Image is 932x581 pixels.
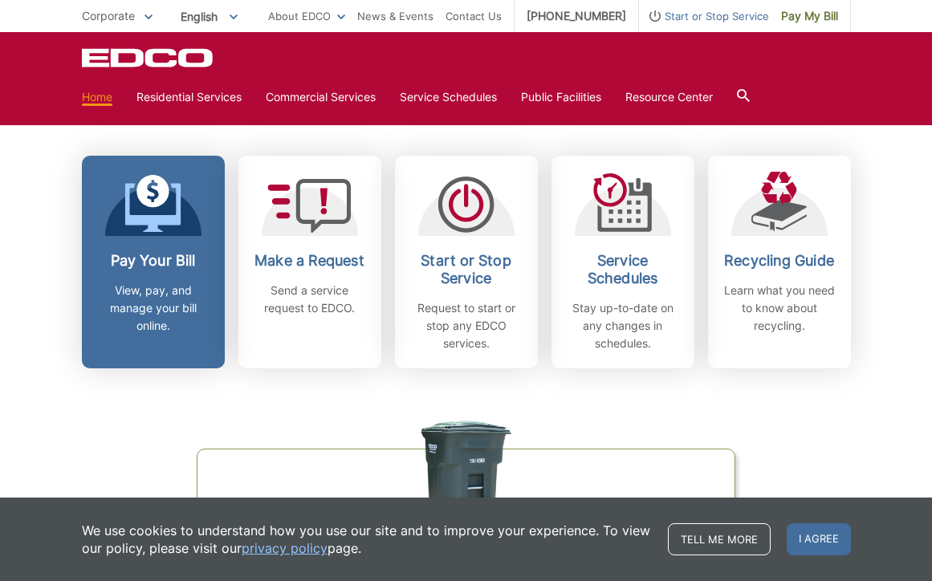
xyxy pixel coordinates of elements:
[242,539,328,557] a: privacy policy
[446,7,502,25] a: Contact Us
[250,252,369,270] h2: Make a Request
[781,7,838,25] span: Pay My Bill
[82,88,112,106] a: Home
[94,252,213,270] h2: Pay Your Bill
[521,88,601,106] a: Public Facilities
[720,282,839,335] p: Learn what you need to know about recycling.
[82,9,135,22] span: Corporate
[407,299,526,352] p: Request to start or stop any EDCO services.
[82,156,225,368] a: Pay Your Bill View, pay, and manage your bill online.
[787,523,851,555] span: I agree
[94,282,213,335] p: View, pay, and manage your bill online.
[564,299,682,352] p: Stay up-to-date on any changes in schedules.
[82,48,215,67] a: EDCD logo. Return to the homepage.
[238,156,381,368] a: Make a Request Send a service request to EDCO.
[82,522,652,557] p: We use cookies to understand how you use our site and to improve your experience. To view our pol...
[357,7,433,25] a: News & Events
[720,252,839,270] h2: Recycling Guide
[169,3,250,30] span: English
[564,252,682,287] h2: Service Schedules
[268,7,345,25] a: About EDCO
[708,156,851,368] a: Recycling Guide Learn what you need to know about recycling.
[625,88,713,106] a: Resource Center
[551,156,694,368] a: Service Schedules Stay up-to-date on any changes in schedules.
[400,88,497,106] a: Service Schedules
[250,282,369,317] p: Send a service request to EDCO.
[266,88,376,106] a: Commercial Services
[668,523,771,555] a: Tell me more
[136,88,242,106] a: Residential Services
[407,252,526,287] h2: Start or Stop Service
